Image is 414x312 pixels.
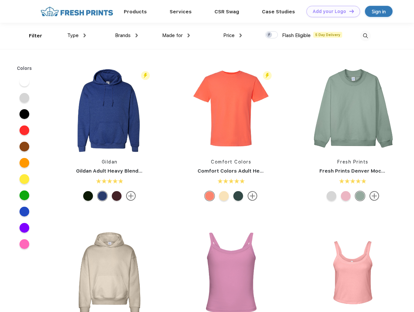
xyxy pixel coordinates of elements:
span: Made for [162,32,183,38]
a: Products [124,9,147,15]
a: Sign in [365,6,393,17]
div: Sign in [372,8,386,15]
a: Fresh Prints [337,159,369,164]
a: Gildan Adult Heavy Blend 8 Oz. 50/50 Hooded Sweatshirt [76,168,218,174]
div: Blue Spruce [233,191,243,201]
div: Ash Grey [327,191,336,201]
a: Comfort Colors [211,159,251,164]
img: desktop_search.svg [360,31,371,41]
span: Flash Eligible [282,32,311,38]
div: Neon Red Orange [205,191,214,201]
a: Comfort Colors Adult Heavyweight T-Shirt [198,168,304,174]
img: func=resize&h=266 [188,66,274,152]
img: fo%20logo%202.webp [39,6,115,17]
div: Colors [12,65,37,72]
img: dropdown.png [84,33,86,37]
img: flash_active_toggle.svg [263,71,272,80]
img: more.svg [126,191,136,201]
img: func=resize&h=266 [310,66,396,152]
span: 5 Day Delivery [313,32,342,38]
div: Hthr Sport Royal [97,191,107,201]
img: more.svg [369,191,379,201]
div: Filter [29,32,42,40]
a: Gildan [102,159,118,164]
img: dropdown.png [239,33,242,37]
img: DT [349,9,354,13]
span: Price [223,32,235,38]
img: flash_active_toggle.svg [141,71,150,80]
img: more.svg [248,191,257,201]
img: dropdown.png [136,33,138,37]
span: Brands [115,32,131,38]
span: Type [67,32,79,38]
div: Sage Green [355,191,365,201]
div: Pink [341,191,351,201]
img: func=resize&h=266 [66,66,153,152]
div: Ht Sp Drk Maroon [112,191,122,201]
div: Add your Logo [313,9,346,14]
div: Forest Green [83,191,93,201]
img: dropdown.png [188,33,190,37]
div: Banana [219,191,229,201]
